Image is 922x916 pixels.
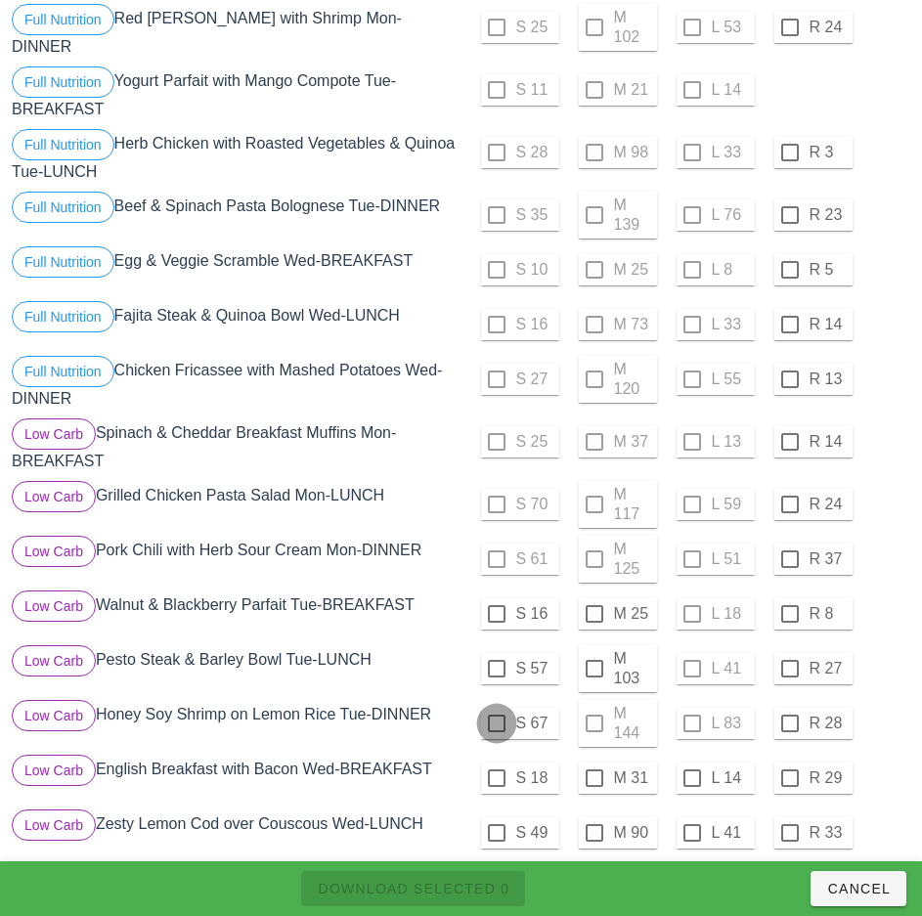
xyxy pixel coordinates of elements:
label: M 31 [614,768,653,788]
label: S 67 [516,714,555,733]
div: Grilled Chicken Pasta Salad Mon-LUNCH [8,477,461,532]
label: R 3 [810,143,849,162]
label: R 13 [810,370,849,389]
span: Full Nutrition [24,193,102,222]
label: S 49 [516,823,555,843]
div: Spinach & Cheddar Breakfast Muffins Mon-BREAKFAST [8,414,461,477]
label: R 24 [810,18,849,37]
label: R 24 [810,495,849,514]
span: Low Carb [24,482,83,511]
div: Beef Stew with Brown Rice Wed-DINNER [8,860,461,915]
div: Chicken Fricassee with Mashed Potatoes Wed-DINNER [8,352,461,414]
label: R 8 [810,604,849,624]
label: S 16 [516,604,555,624]
span: Full Nutrition [24,67,102,97]
label: R 28 [810,714,849,733]
label: L 14 [712,768,751,788]
span: Full Nutrition [24,247,102,277]
span: Full Nutrition [24,130,102,159]
span: Low Carb [24,701,83,730]
label: R 14 [810,315,849,334]
label: R 33 [810,823,849,843]
span: Low Carb [24,810,83,840]
div: Fajita Steak & Quinoa Bowl Wed-LUNCH [8,297,461,352]
span: Full Nutrition [24,302,102,331]
label: M 103 [614,649,653,688]
div: Zesty Lemon Cod over Couscous Wed-LUNCH [8,806,461,860]
span: Low Carb [24,756,83,785]
div: Yogurt Parfait with Mango Compote Tue-BREAKFAST [8,63,461,125]
span: Low Carb [24,646,83,676]
label: R 23 [810,205,849,225]
span: Cancel [826,881,891,896]
label: L 41 [712,823,751,843]
div: Egg & Veggie Scramble Wed-BREAKFAST [8,242,461,297]
label: S 18 [516,768,555,788]
span: Full Nutrition [24,357,102,386]
div: Walnut & Blackberry Parfait Tue-BREAKFAST [8,587,461,641]
label: R 14 [810,432,849,452]
div: Honey Soy Shrimp on Lemon Rice Tue-DINNER [8,696,461,751]
label: M 25 [614,604,653,624]
div: Beef & Spinach Pasta Bolognese Tue-DINNER [8,188,461,242]
div: Pork Chili with Herb Sour Cream Mon-DINNER [8,532,461,587]
span: Low Carb [24,537,83,566]
label: R 5 [810,260,849,280]
label: R 27 [810,659,849,678]
label: R 37 [810,549,849,569]
div: Herb Chicken with Roasted Vegetables & Quinoa Tue-LUNCH [8,125,461,188]
span: Low Carb [24,591,83,621]
span: Full Nutrition [24,5,102,34]
label: S 57 [516,659,555,678]
label: R 29 [810,768,849,788]
button: Cancel [811,871,906,906]
label: M 90 [614,823,653,843]
div: Pesto Steak & Barley Bowl Tue-LUNCH [8,641,461,696]
span: Low Carb [24,419,83,449]
div: English Breakfast with Bacon Wed-BREAKFAST [8,751,461,806]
